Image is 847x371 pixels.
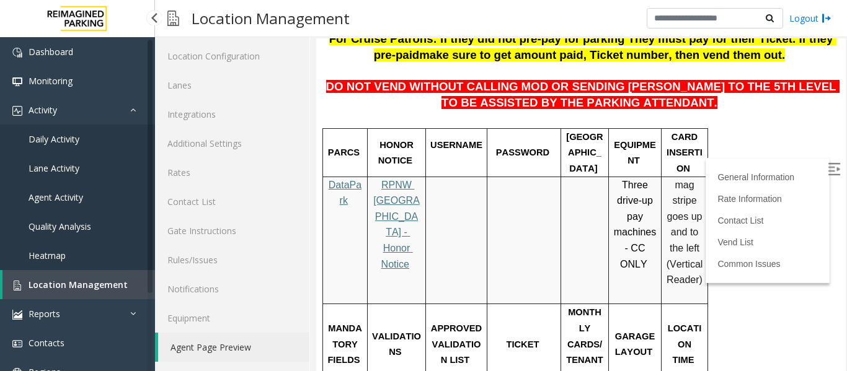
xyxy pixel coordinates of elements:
[29,308,60,320] span: Reports
[350,94,386,135] span: CARD INSERTION
[155,245,309,274] a: Rules/Issues
[155,129,309,158] a: Additional Settings
[155,41,309,71] a: Location Configuration
[155,187,309,216] a: Contact List
[298,141,343,231] span: Three drive-up pay machines - CC ONLY
[12,141,45,168] a: DataPark
[180,109,233,119] span: PASSWORD
[114,102,166,111] span: USERNAME
[29,279,128,290] span: Location Management
[56,293,105,319] span: VALIDATIONS
[12,109,43,119] span: PARCS
[29,191,83,203] span: Agent Activity
[12,106,22,116] img: 'icon'
[158,333,309,362] a: Agent Page Preview
[12,339,22,349] img: 'icon'
[12,77,22,87] img: 'icon'
[12,48,22,58] img: 'icon'
[185,3,356,33] h3: Location Management
[2,270,155,299] a: Location Management
[401,199,437,209] a: Vend List
[29,162,79,174] span: Lane Activity
[512,124,524,137] img: Open/Close Sidebar Menu
[299,293,341,319] span: GARAGE LAYOUT
[401,134,478,144] a: General Information
[103,10,469,23] span: make sure to get amount paid, Ticket number, then vend them out.
[29,104,57,116] span: Activity
[155,216,309,245] a: Gate Instructions
[401,220,464,230] a: Common Issues
[789,12,831,25] a: Logout
[29,75,73,87] span: Monitoring
[155,71,309,100] a: Lanes
[190,301,223,311] span: TICKET
[62,102,100,128] span: HONOR NOTICE
[350,141,389,247] span: mag stripe goes up and to the left (Vertical Reader)
[12,281,22,290] img: 'icon'
[298,102,340,128] span: EQUIPMENT
[12,310,22,320] img: 'icon'
[822,12,831,25] img: logout
[11,285,45,326] span: MANDATORY FIELDS
[29,337,64,349] span: Contacts
[115,285,168,326] span: APPROVED VALIDATION LIST
[401,155,466,165] a: Rate Information
[57,141,104,231] a: RPNW [GEOGRAPHIC_DATA] - Honor Notice
[352,285,386,326] span: LOCATION TIME
[250,269,286,342] span: MONTHLY CARDS/TENANTS
[155,158,309,187] a: Rates
[29,220,91,232] span: Quality Analysis
[29,250,66,261] span: Heatmap
[401,177,447,187] a: Contact List
[155,274,309,303] a: Notifications
[250,94,286,135] span: [GEOGRAPHIC_DATA]
[10,41,523,71] span: DO NOT VEND WITHOUT CALLING MOD OR SENDING [PERSON_NAME] TO THE 5TH LEVEL TO BE ASSISTED BY THE P...
[29,46,73,58] span: Dashboard
[29,133,79,145] span: Daily Activity
[155,100,309,129] a: Integrations
[167,3,179,33] img: pageIcon
[155,303,309,333] a: Equipment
